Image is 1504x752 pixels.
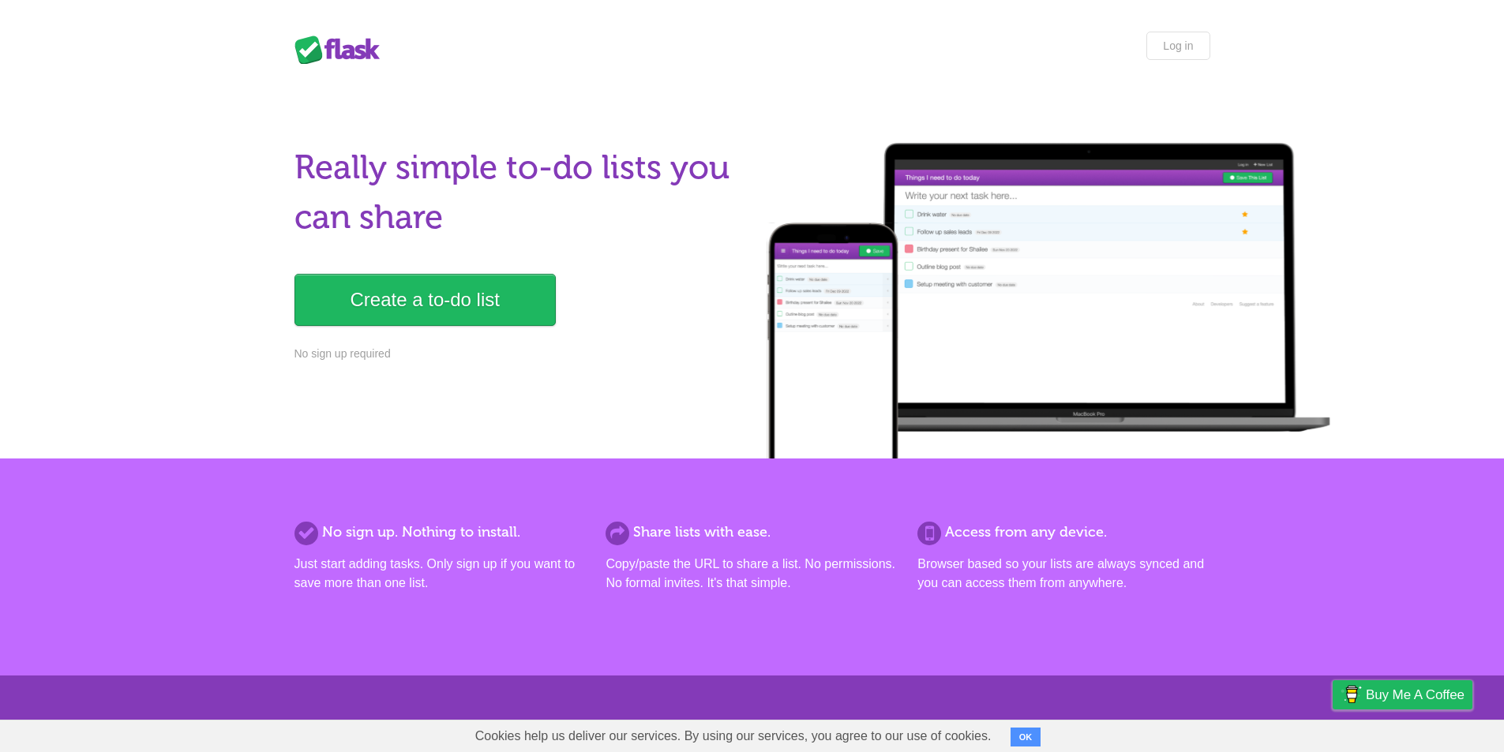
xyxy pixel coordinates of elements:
[294,274,556,326] a: Create a to-do list
[1341,681,1362,708] img: Buy me a coffee
[1333,680,1472,709] a: Buy me a coffee
[1366,681,1465,709] span: Buy me a coffee
[459,720,1007,752] span: Cookies help us deliver our services. By using our services, you agree to our use of cookies.
[1011,728,1041,746] button: OK
[1146,32,1210,60] a: Log in
[294,346,743,362] p: No sign up required
[606,555,898,593] p: Copy/paste the URL to share a list. No permissions. No formal invites. It's that simple.
[917,555,1210,593] p: Browser based so your lists are always synced and you can access them from anywhere.
[294,522,587,543] h2: No sign up. Nothing to install.
[606,522,898,543] h2: Share lists with ease.
[294,36,389,64] div: Flask Lists
[917,522,1210,543] h2: Access from any device.
[294,143,743,242] h1: Really simple to-do lists you can share
[294,555,587,593] p: Just start adding tasks. Only sign up if you want to save more than one list.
